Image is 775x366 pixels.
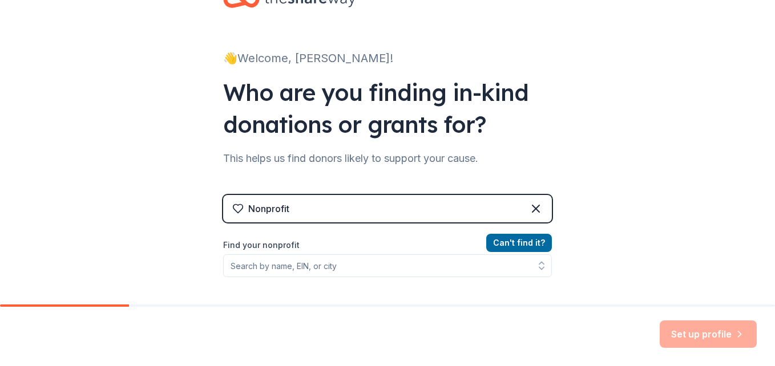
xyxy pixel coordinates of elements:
div: This helps us find donors likely to support your cause. [223,149,552,168]
button: Can't find it? [486,234,552,252]
div: 👋 Welcome, [PERSON_NAME]! [223,49,552,67]
div: Nonprofit [248,202,289,215]
label: Find your nonprofit [223,238,552,252]
div: Who are you finding in-kind donations or grants for? [223,76,552,140]
input: Search by name, EIN, or city [223,254,552,277]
